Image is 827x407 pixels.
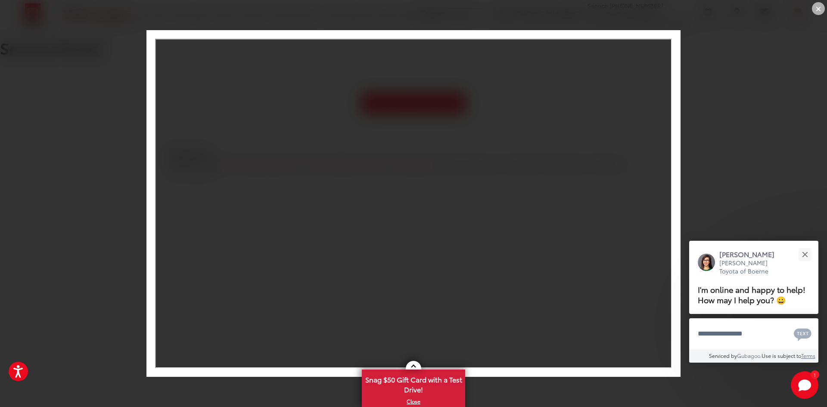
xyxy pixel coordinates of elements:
[709,352,737,359] span: Serviced by
[791,324,814,343] button: Chat with SMS
[812,2,825,15] div: ×
[737,352,762,359] a: Gubagoo.
[801,352,815,359] a: Terms
[719,259,783,276] p: [PERSON_NAME] Toyota of Boerne
[791,371,818,399] svg: Start Chat
[363,370,464,397] span: Snag $50 Gift Card with a Test Drive!
[719,249,783,259] p: [PERSON_NAME]
[698,283,805,305] span: I'm online and happy to help! How may I help you? 😀
[814,373,816,376] span: 1
[796,245,814,264] button: Close
[794,327,811,341] svg: Text
[791,371,818,399] button: Toggle Chat Window
[689,241,818,363] div: Close[PERSON_NAME][PERSON_NAME] Toyota of BoerneI'm online and happy to help! How may I help you?...
[689,318,818,349] textarea: Type your message
[762,352,801,359] span: Use is subject to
